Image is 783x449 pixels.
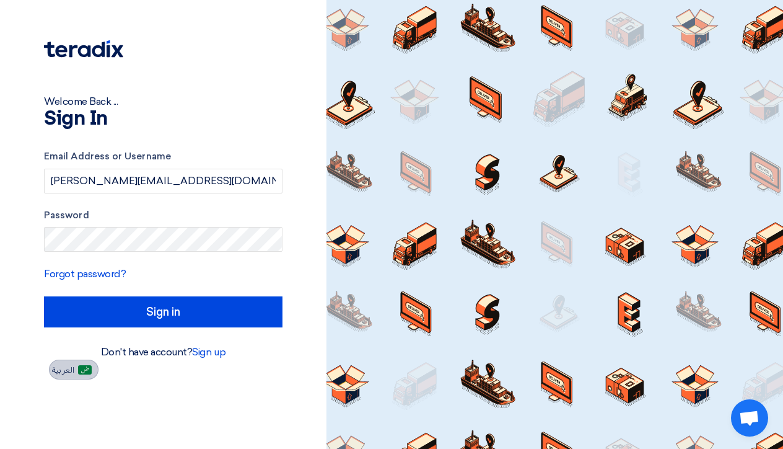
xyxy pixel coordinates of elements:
input: Enter your business email or username [44,169,282,193]
img: Teradix logo [44,40,123,58]
a: Sign up [192,346,225,358]
a: Forgot password? [44,268,126,280]
a: Open chat [731,399,768,437]
h1: Sign In [44,109,282,129]
label: Email Address or Username [44,149,282,164]
label: Password [44,208,282,223]
div: Welcome Back ... [44,94,282,109]
input: Sign in [44,296,282,327]
div: Don't have account? [44,345,282,360]
img: ar-AR.png [78,365,92,375]
button: العربية [49,360,98,380]
span: العربية [52,366,74,375]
